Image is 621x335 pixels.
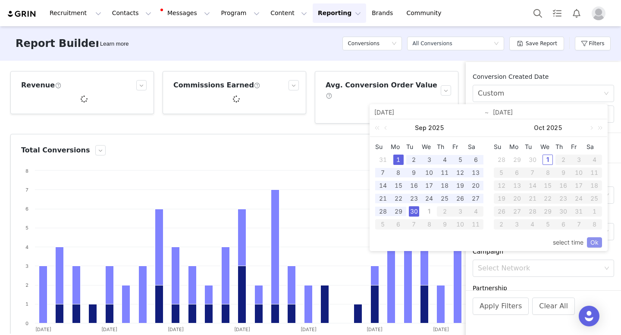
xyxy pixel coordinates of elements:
[494,193,509,204] div: 19
[473,284,614,293] div: Partnership
[25,206,28,212] text: 6
[107,3,157,23] button: Contacts
[455,180,465,191] div: 19
[375,205,391,218] td: September 28, 2025
[494,180,509,191] div: 12
[493,107,603,118] input: End date
[525,218,540,231] td: November 4, 2025
[509,140,525,153] th: Mon
[494,219,509,230] div: 2
[509,143,525,151] span: Mo
[470,193,481,204] div: 27
[586,180,602,191] div: 18
[409,167,419,178] div: 9
[25,301,28,307] text: 1
[468,206,483,217] div: 4
[473,298,529,315] button: Apply Filters
[437,153,452,166] td: September 4, 2025
[604,91,609,97] i: icon: down
[543,155,553,165] div: 1
[548,3,567,23] a: Tasks
[452,166,468,179] td: September 12, 2025
[391,219,406,230] div: 6
[16,36,100,51] h3: Report Builder
[393,193,404,204] div: 22
[391,205,406,218] td: September 29, 2025
[424,206,434,217] div: 1
[375,140,391,153] th: Sun
[406,166,422,179] td: September 9, 2025
[301,326,317,332] text: [DATE]
[409,180,419,191] div: 16
[540,179,556,192] td: October 15, 2025
[437,143,452,151] span: Th
[173,80,260,90] h3: Commissions Earned
[571,218,586,231] td: November 7, 2025
[494,167,509,178] div: 5
[604,266,609,272] i: icon: down
[555,153,571,166] td: October 2, 2025
[452,218,468,231] td: October 10, 2025
[433,326,449,332] text: [DATE]
[378,180,388,191] div: 14
[586,179,602,192] td: October 18, 2025
[422,219,437,230] div: 8
[391,218,406,231] td: October 6, 2025
[409,206,419,217] div: 30
[422,218,437,231] td: October 8, 2025
[406,143,422,151] span: Tu
[525,153,540,166] td: September 30, 2025
[586,140,602,153] th: Sat
[555,143,571,151] span: Th
[555,205,571,218] td: October 30, 2025
[525,193,540,204] div: 21
[555,193,571,204] div: 23
[392,41,397,47] i: icon: down
[571,153,586,166] td: October 3, 2025
[525,179,540,192] td: October 14, 2025
[168,326,184,332] text: [DATE]
[378,193,388,204] div: 21
[455,155,465,165] div: 5
[393,180,404,191] div: 15
[509,192,525,205] td: October 20, 2025
[509,166,525,179] td: October 6, 2025
[586,6,614,20] button: Profile
[540,192,556,205] td: October 22, 2025
[468,140,483,153] th: Sat
[567,3,586,23] button: Notifications
[437,218,452,231] td: October 9, 2025
[393,155,404,165] div: 1
[367,326,383,332] text: [DATE]
[452,206,468,217] div: 3
[455,167,465,178] div: 12
[586,206,602,217] div: 1
[391,192,406,205] td: September 22, 2025
[494,192,509,205] td: October 19, 2025
[587,237,602,248] a: Ok
[21,145,90,155] h3: Total Conversions
[494,179,509,192] td: October 12, 2025
[586,219,602,230] div: 8
[265,3,312,23] button: Content
[348,37,379,50] h5: Conversions
[7,10,37,18] a: grin logo
[540,218,556,231] td: November 5, 2025
[406,179,422,192] td: September 16, 2025
[553,234,583,251] a: select time
[424,167,434,178] div: 10
[25,263,28,269] text: 3
[571,167,586,178] div: 10
[509,180,525,191] div: 13
[494,206,509,217] div: 26
[437,205,452,218] td: October 2, 2025
[452,205,468,218] td: October 3, 2025
[525,205,540,218] td: October 28, 2025
[468,179,483,192] td: September 20, 2025
[540,206,556,217] div: 29
[406,219,422,230] div: 7
[527,155,538,165] div: 30
[439,193,450,204] div: 25
[525,167,540,178] div: 7
[422,205,437,218] td: October 1, 2025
